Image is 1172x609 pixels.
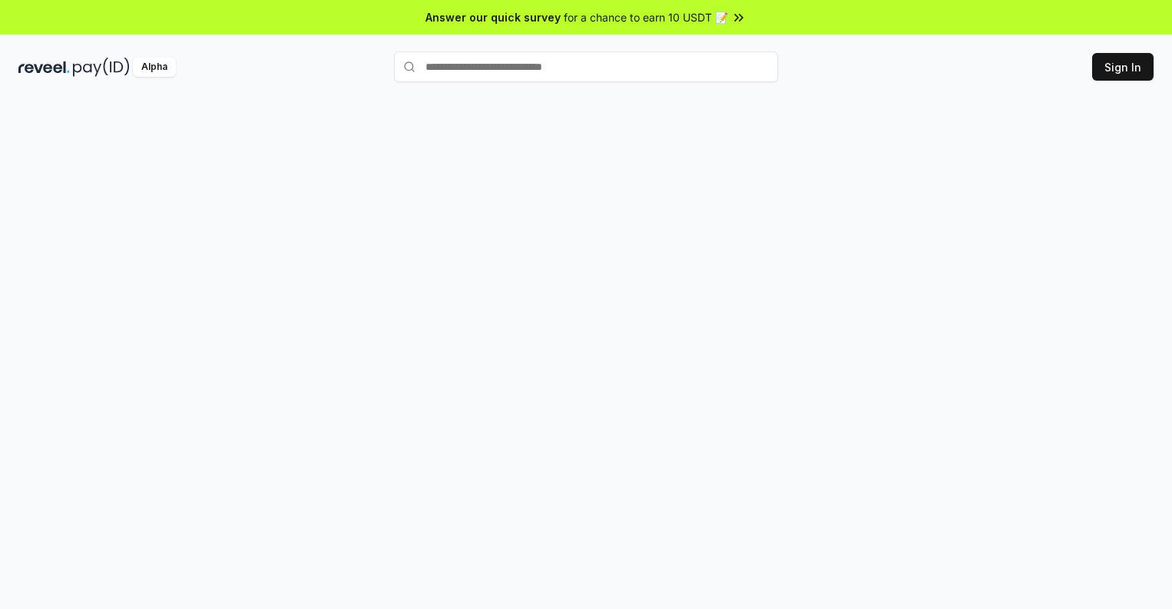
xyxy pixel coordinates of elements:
[425,9,561,25] span: Answer our quick survey
[564,9,728,25] span: for a chance to earn 10 USDT 📝
[73,58,130,77] img: pay_id
[1092,53,1154,81] button: Sign In
[133,58,176,77] div: Alpha
[18,58,70,77] img: reveel_dark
